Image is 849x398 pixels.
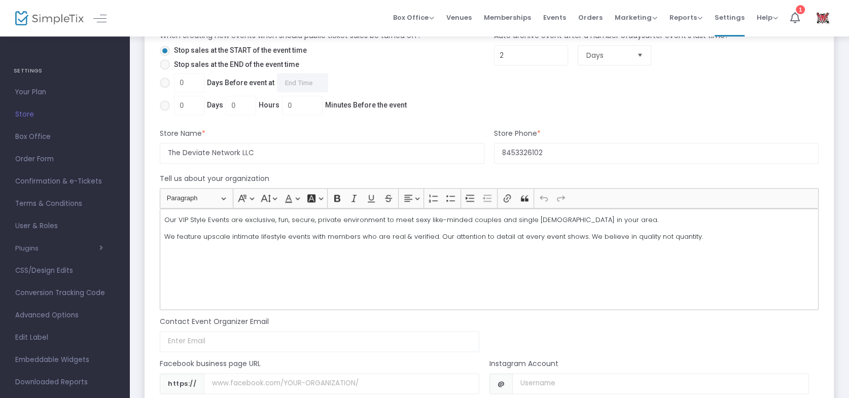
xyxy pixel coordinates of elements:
[15,376,114,389] span: Downloaded Reports
[15,331,114,344] span: Edit Label
[15,86,114,99] span: Your Plan
[15,197,114,210] span: Terms & Conditions
[15,130,114,143] span: Box Office
[586,50,628,60] span: Days
[170,45,307,56] span: Stop sales at the START of the event time
[494,143,819,164] input: Enter phone Number
[160,143,484,164] input: Enter Store Name
[15,309,114,322] span: Advanced Options
[512,373,809,394] input: Username
[160,373,204,394] span: https://
[160,173,269,184] m-panel-subtitle: Tell us about your organization
[170,73,328,92] span: Days Before event at
[757,13,778,22] span: Help
[15,353,114,367] span: Embeddable Widgets
[15,286,114,300] span: Conversion Tracking Code
[15,175,114,188] span: Confirmation & e-Tickets
[15,244,103,252] button: Plugins
[15,220,114,233] span: User & Roles
[615,13,657,22] span: Marketing
[578,5,603,30] span: Orders
[325,100,407,111] span: Minutes Before the event
[160,208,819,310] div: Rich Text Editor, main
[167,192,220,204] span: Paragraph
[484,5,531,30] span: Memberships
[160,128,205,139] m-panel-subtitle: Store Name
[162,191,231,206] button: Paragraph
[715,5,745,30] span: Settings
[15,153,114,166] span: Order Form
[160,331,479,352] input: Enter Email
[489,358,558,369] m-panel-subtitle: Instagram Account
[277,73,328,92] input: Days Before event at
[160,188,819,208] div: Editor toolbar
[204,373,479,394] input: Username
[543,5,566,30] span: Events
[796,5,805,14] div: 1
[669,13,702,22] span: Reports
[164,232,814,242] p: We feature upscale intimate lifestyle events with members who are real & verified. Our attention ...
[15,264,114,277] span: CSS/Design Edits
[164,215,814,225] p: Our VIP Style Events are exclusive, fun, secure, private environment to meet sexy like-minded cou...
[632,46,647,65] button: Select
[160,316,269,327] m-panel-subtitle: Contact Event Organizer Email
[15,108,114,121] span: Store
[494,128,541,139] m-panel-subtitle: Store Phone
[160,358,261,369] m-panel-subtitle: Facebook business page URL
[14,61,116,81] h4: SETTINGS
[170,96,407,115] span: Days Hours
[393,13,434,22] span: Box Office
[446,5,472,30] span: Venues
[170,59,299,70] span: Stop sales at the END of the event time
[489,373,513,394] span: @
